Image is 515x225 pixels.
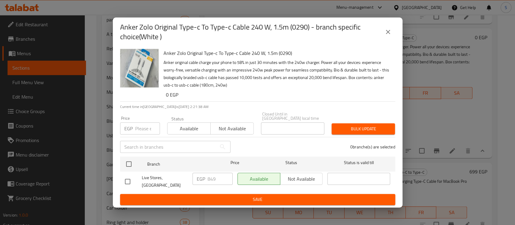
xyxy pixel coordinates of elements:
[350,144,395,150] p: 0 branche(s) are selected
[197,175,205,182] p: EGP
[120,22,381,42] h2: Anker Zolo Original Type-c To Type-c Cable 240 W, 1.5m (0290) - branch specific choice(White )
[120,104,395,109] p: Current time in [GEOGRAPHIC_DATA] is [DATE] 2:21:38 AM
[213,124,251,133] span: Not available
[147,160,210,168] span: Branch
[170,124,208,133] span: Available
[336,125,390,133] span: Bulk update
[120,194,395,205] button: Save
[210,122,254,135] button: Not available
[215,159,255,166] span: Price
[120,49,159,87] img: Anker Zolo Original Type-c To Type-c Cable 240 W, 1.5m (0290)
[167,122,211,135] button: Available
[164,59,390,89] p: Anker original cable charge your phone to 58% in just 30 minutes with the 240w charger. Power all...
[166,90,390,99] h6: 0 EGP
[381,25,395,39] button: close
[120,141,217,153] input: Search in branches
[142,174,188,189] span: Live Stores, [GEOGRAPHIC_DATA]
[208,173,233,185] input: Please enter price
[164,49,390,57] h6: Anker Zolo Original Type-c To Type-c Cable 240 W, 1.5m (0290)
[332,123,395,135] button: Bulk update
[260,159,323,166] span: Status
[125,196,390,203] span: Save
[124,125,133,132] p: EGP
[327,159,390,166] span: Status is valid till
[135,122,160,135] input: Please enter price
